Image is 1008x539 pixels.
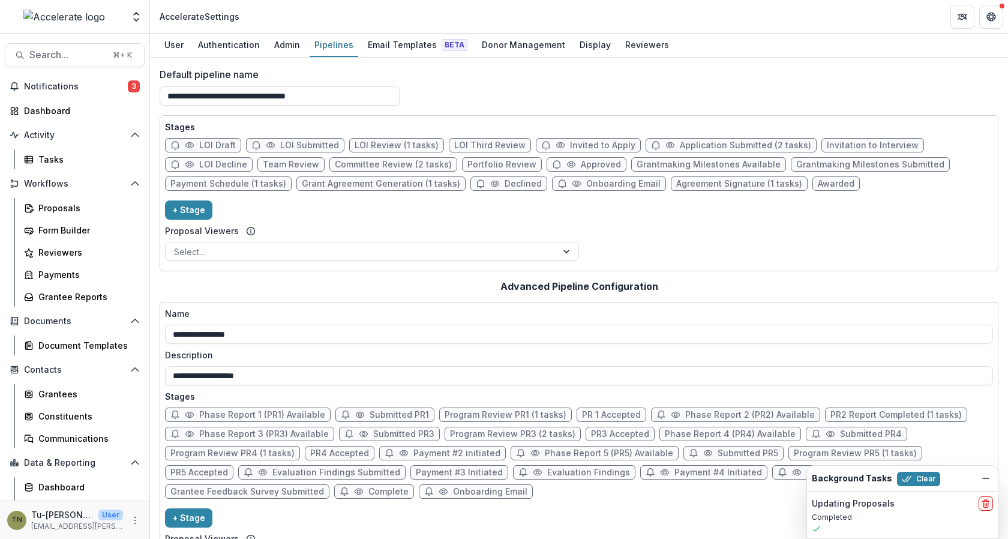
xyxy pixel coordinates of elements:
div: Email Templates [363,36,472,53]
div: Donor Management [477,36,570,53]
a: Communications [19,429,145,448]
span: Evaluation Findings Submitted [272,468,400,478]
span: Phase Report 3 (PR3) Available [199,429,329,439]
button: Search... [5,43,145,67]
span: Payment #3 Initiated [416,468,503,478]
button: Open entity switcher [128,5,145,29]
span: PR3 Accepted [591,429,649,439]
p: Tu-[PERSON_NAME] [31,508,94,521]
img: Accelerate logo [23,10,105,24]
span: LOI Submitted [280,140,339,151]
button: delete [979,496,993,511]
nav: breadcrumb [155,8,244,25]
span: Phase Report 4 (PR4) Available [665,429,796,439]
span: Activity [24,130,125,140]
button: Clear [897,472,940,486]
p: Stages [165,121,993,133]
a: Dashboard [19,477,145,497]
div: Pipelines [310,36,358,53]
div: ⌘ + K [110,49,134,62]
a: Admin [269,34,305,57]
button: More [128,513,142,528]
span: Grant Agreement Generation (1 tasks) [302,179,460,189]
span: Approved [581,160,621,170]
a: Reviewers [620,34,674,57]
a: Proposals [19,198,145,218]
p: [EMAIL_ADDRESS][PERSON_NAME][DOMAIN_NAME] [31,521,123,532]
div: Form Builder [38,224,135,236]
label: Proposal Viewers [165,224,239,237]
button: + Stage [165,508,212,528]
a: Grantees [19,384,145,404]
h2: Updating Proposals [812,499,895,509]
button: Dismiss [979,471,993,486]
div: Tasks [38,153,135,166]
span: Payment #2 initiated [413,448,500,459]
div: User [160,36,188,53]
button: Get Help [979,5,1003,29]
span: PR2 Report Completed (1 tasks) [830,410,962,420]
span: Program Review PR5 (1 tasks) [794,448,917,459]
span: Submitted PR3 [373,429,434,439]
span: Program Review PR1 (1 tasks) [445,410,566,420]
span: Contacts [24,365,125,375]
p: User [98,510,123,520]
a: Constituents [19,406,145,426]
a: Payments [19,265,145,285]
span: Phase Report 5 (PR5) Available [545,448,673,459]
div: Reviewers [620,36,674,53]
span: Application Submitted (2 tasks) [680,140,811,151]
label: Description [165,349,986,361]
span: Committee Review (2 tasks) [335,160,452,170]
button: Notifications3 [5,77,145,96]
span: Declined [505,179,542,189]
a: Tasks [19,149,145,169]
span: Invited to Apply [570,140,635,151]
span: Phase Report 1 (PR1) Available [199,410,325,420]
a: User [160,34,188,57]
span: Submitted PR1 [370,410,429,420]
div: Grantee Reports [38,291,135,303]
span: Program Review PR3 (2 tasks) [450,429,575,439]
span: Beta [442,39,467,51]
span: Documents [24,316,125,327]
div: Dashboard [24,104,135,117]
div: Reviewers [38,246,135,259]
div: Proposals [38,202,135,214]
button: Partners [950,5,974,29]
span: Onboarding Email [586,179,661,189]
div: Dashboard [38,481,135,493]
span: Data & Reporting [24,458,125,468]
span: Complete [368,487,409,497]
span: Awarded [818,179,854,189]
button: Open Data & Reporting [5,453,145,472]
span: Phase Report 2 (PR2) Available [685,410,815,420]
button: Open Documents [5,312,145,331]
span: Grantee Feedback Survey Submitted [170,487,324,497]
p: Completed [812,512,993,523]
a: Advanced Analytics [19,499,145,519]
div: Grantees [38,388,135,400]
div: Constituents [38,410,135,423]
span: LOI Draft [199,140,236,151]
div: Accelerate Settings [160,10,239,23]
span: Payment #4 Initiated [674,468,762,478]
h2: Background Tasks [812,474,892,484]
span: Onboarding Email [453,487,527,497]
button: Open Contacts [5,360,145,379]
span: Portfolio Review [467,160,536,170]
span: PR 1 Accepted [582,410,641,420]
span: Notifications [24,82,128,92]
span: Team Review [263,160,319,170]
span: Search... [29,49,106,61]
a: Display [575,34,616,57]
span: Program Review PR4 (1 tasks) [170,448,295,459]
a: Dashboard [5,101,145,121]
p: Stages [165,390,993,403]
a: Pipelines [310,34,358,57]
button: Open Workflows [5,174,145,193]
span: LOI Decline [199,160,247,170]
span: Invitation to Interview [827,140,919,151]
span: Submitted PR4 [840,429,902,439]
span: 3 [128,80,140,92]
